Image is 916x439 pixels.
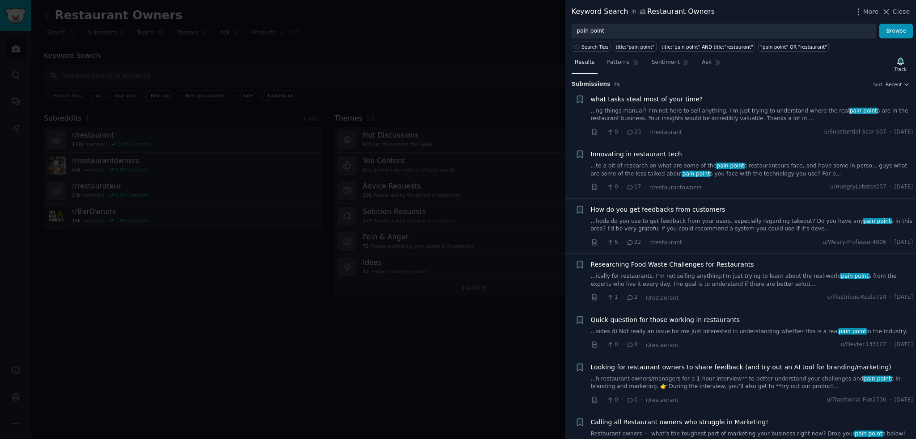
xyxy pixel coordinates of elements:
span: How do you get feedbacks from customers [591,205,725,214]
span: Submission s [572,80,611,88]
span: · [621,395,623,405]
span: 6 [606,238,618,247]
span: · [621,238,623,247]
span: Results [575,59,594,67]
span: r/restaurant [646,397,679,403]
span: r/restaurant [649,239,682,246]
a: title:"pain point" [614,42,657,52]
div: title:"pain point" [616,44,655,50]
a: Patterns [604,55,642,74]
span: 0 [626,396,637,404]
span: · [621,293,623,302]
button: Track [891,55,910,74]
div: Track [895,66,907,72]
span: pain point [863,218,892,224]
span: · [602,395,603,405]
span: Patterns [607,59,629,67]
a: ...ng things manual? I’m not here to sell anything, I’m just trying to understand where the realp... [591,107,913,123]
span: · [890,183,891,191]
a: title:"pain point" AND title:"restaurant" [660,42,755,52]
a: ...hods do you use to get feedback from your users, especially regarding takeout? Do you have any... [591,217,913,233]
span: · [641,293,643,302]
a: Looking for restaurant owners to share feedback (and try out an AI tool for branding/marketing) [591,363,891,372]
span: u/Illustrious-Koala724 [827,293,886,301]
span: 0 [606,183,618,191]
span: [DATE] [895,183,913,191]
a: ...h restaurant owners/managers for a 1-hour interview** to better understand your challenges and... [591,375,913,391]
a: Ask [699,55,724,74]
button: Search Tips [572,42,611,52]
button: Recent [886,81,910,88]
span: r/restaurant [649,129,682,135]
span: [DATE] [895,128,913,136]
span: pain point [849,108,878,114]
span: pain point [840,273,869,279]
span: 0 [606,341,618,349]
span: Search Tips [581,44,609,50]
span: [DATE] [895,238,913,247]
span: · [621,340,623,350]
span: pain point [716,163,745,169]
button: Browse [879,24,913,39]
span: r/restaurant [646,342,679,348]
a: Researching Food Waste Challenges for Restaurants [591,260,754,269]
a: Calling all Restaurant owners who struggle in Marketing! [591,418,768,427]
span: [DATE] [895,341,913,349]
span: · [641,395,643,405]
span: pain point [682,171,711,177]
span: · [644,127,646,137]
span: · [621,183,623,192]
a: Sentiment [649,55,692,74]
a: Results [572,55,598,74]
span: · [641,340,643,350]
div: Keyword Search Restaurant Owners [572,6,715,17]
span: · [644,238,646,247]
span: · [602,127,603,137]
span: Sentiment [652,59,680,67]
div: Sort [873,81,883,88]
input: Try a keyword related to your business [572,24,876,39]
a: ...ically for restaurants. I’m not selling anything;I'm just trying to learn about the real-world... [591,272,913,288]
span: 0 [606,128,618,136]
a: Quick question for those working in restaurants [591,315,740,325]
span: pain point [863,376,892,382]
span: u/Weary-Professor4006 [823,238,886,247]
span: · [890,128,891,136]
span: · [890,341,891,349]
span: 0 [606,396,618,404]
a: "pain point" OR "restaurant" [758,42,829,52]
span: pain point [854,431,883,437]
span: [DATE] [895,293,913,301]
span: · [602,238,603,247]
span: u/Traditional-Fun2736 [827,396,886,404]
span: 8 [626,341,637,349]
span: [DATE] [895,396,913,404]
span: 17 [626,183,641,191]
span: Ask [702,59,712,67]
span: · [602,340,603,350]
span: · [890,396,891,404]
span: · [644,183,646,192]
span: · [602,183,603,192]
span: r/restaurant [646,295,679,301]
div: "pain point" OR "restaurant" [760,44,827,50]
span: Close [893,7,910,17]
span: · [890,293,891,301]
span: Recent [886,81,902,88]
div: title:"pain point" AND title:"restaurant" [662,44,753,50]
span: 22 [626,238,641,247]
span: pain point [838,328,867,334]
a: Innovating in restaurant tech [591,150,682,159]
span: u/Devtec133127 [841,341,886,349]
a: what tasks steal most of your time? [591,95,703,104]
span: 2 [626,293,637,301]
span: r/restaurantowners [649,184,702,191]
a: ...sides d) Not really an issue for me Just interested in understanding whether this is a realpai... [591,328,913,336]
span: u/Substantial-Scar-507 [824,128,886,136]
button: Close [882,7,910,17]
